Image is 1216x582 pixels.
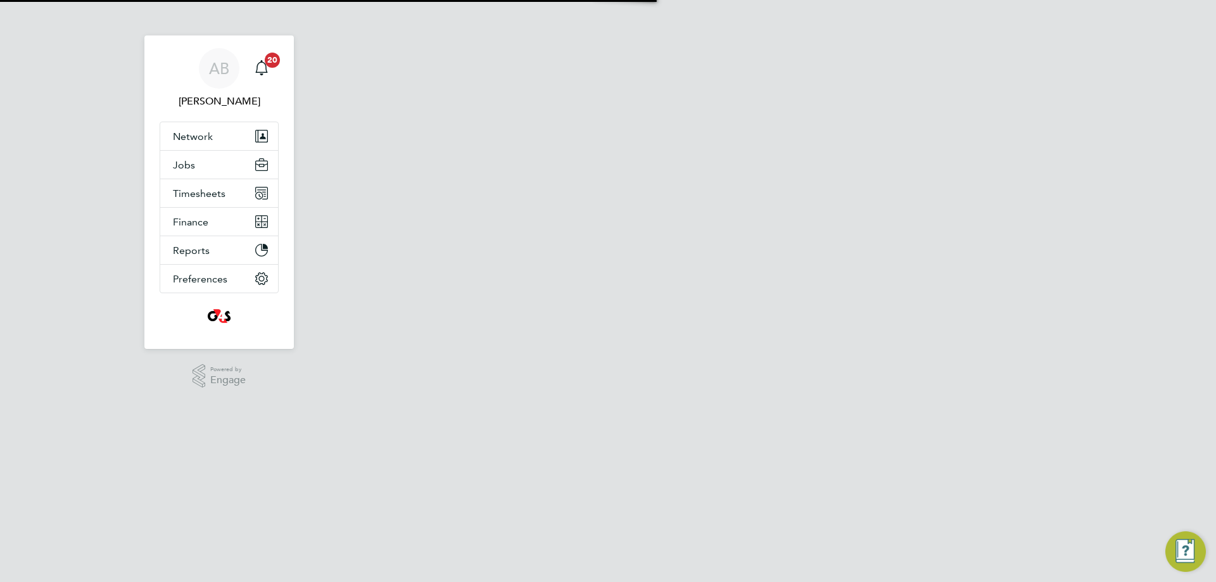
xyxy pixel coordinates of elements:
[160,306,279,326] a: Go to home page
[173,273,227,285] span: Preferences
[210,364,246,375] span: Powered by
[144,35,294,349] nav: Main navigation
[160,48,279,109] a: AB[PERSON_NAME]
[193,364,246,388] a: Powered byEngage
[209,60,229,77] span: AB
[160,179,278,207] button: Timesheets
[249,48,274,89] a: 20
[210,375,246,386] span: Engage
[160,94,279,109] span: Alex Beattie
[265,53,280,68] span: 20
[160,236,278,264] button: Reports
[160,208,278,236] button: Finance
[160,122,278,150] button: Network
[204,306,234,326] img: g4s4-logo-retina.png
[1165,531,1206,572] button: Engage Resource Center
[160,265,278,293] button: Preferences
[173,187,225,199] span: Timesheets
[173,130,213,142] span: Network
[173,216,208,228] span: Finance
[173,244,210,256] span: Reports
[160,151,278,179] button: Jobs
[173,159,195,171] span: Jobs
